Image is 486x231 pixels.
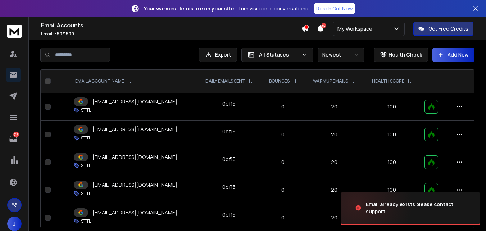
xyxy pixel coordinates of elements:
[81,107,91,113] p: STTL
[81,191,91,196] p: STTL
[265,159,300,166] p: 0
[75,78,131,84] div: EMAIL ACCOUNT NAME
[428,25,468,32] p: Get Free Credits
[222,100,236,107] div: 0 of 15
[144,5,308,12] p: – Turn visits into conversations
[81,218,91,224] p: STTL
[7,217,22,231] button: J
[269,78,290,84] p: BOUNCES
[92,181,177,188] p: [EMAIL_ADDRESS][DOMAIN_NAME]
[41,31,301,37] p: Emails :
[57,31,74,37] span: 50 / 1500
[314,3,355,14] a: Reach Out Now
[341,188,413,227] img: image
[92,154,177,161] p: [EMAIL_ADDRESS][DOMAIN_NAME]
[318,48,364,62] button: Newest
[81,135,91,141] p: STTL
[81,163,91,169] p: STTL
[364,148,420,176] td: 100
[259,51,299,58] p: All Statuses
[316,5,353,12] p: Reach Out Now
[92,98,177,105] p: [EMAIL_ADDRESS][DOMAIN_NAME]
[265,214,300,221] p: 0
[313,78,348,84] p: WARMUP EMAILS
[321,23,326,28] span: 50
[364,93,420,121] td: 100
[41,21,301,30] h1: Email Accounts
[432,48,474,62] button: Add New
[92,209,177,216] p: [EMAIL_ADDRESS][DOMAIN_NAME]
[7,25,22,38] img: logo
[374,48,428,62] button: Health Check
[366,201,472,215] div: Email already exists please contact support.
[6,132,21,146] a: 217
[305,176,364,204] td: 20
[337,25,375,32] p: My Workspace
[305,93,364,121] td: 20
[413,22,473,36] button: Get Free Credits
[305,148,364,176] td: 20
[265,186,300,194] p: 0
[144,5,234,12] strong: Your warmest leads are on your site
[389,51,422,58] p: Health Check
[364,121,420,148] td: 100
[222,128,236,135] div: 0 of 15
[265,103,300,110] p: 0
[205,78,245,84] p: DAILY EMAILS SENT
[265,131,300,138] p: 0
[222,156,236,163] div: 0 of 15
[92,126,177,133] p: [EMAIL_ADDRESS][DOMAIN_NAME]
[372,78,404,84] p: HEALTH SCORE
[199,48,237,62] button: Export
[222,211,236,218] div: 0 of 15
[13,132,19,137] p: 217
[222,183,236,191] div: 0 of 15
[364,176,420,204] td: 100
[305,121,364,148] td: 20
